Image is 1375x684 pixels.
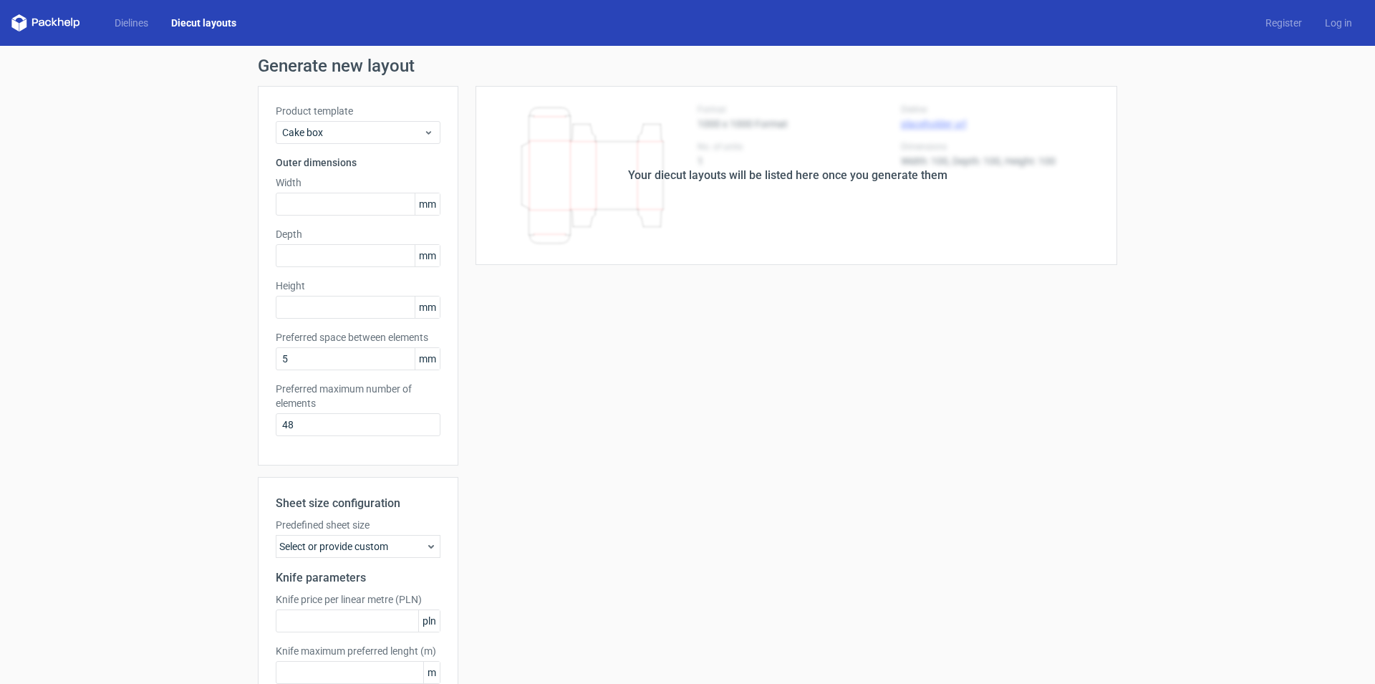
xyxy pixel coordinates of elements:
label: Predefined sheet size [276,518,440,532]
div: Your diecut layouts will be listed here once you generate them [628,167,947,184]
span: Cake box [282,125,423,140]
label: Width [276,175,440,190]
span: m [423,662,440,683]
span: mm [415,245,440,266]
a: Dielines [103,16,160,30]
h2: Sheet size configuration [276,495,440,512]
span: mm [415,348,440,370]
a: Register [1254,16,1313,30]
a: Diecut layouts [160,16,248,30]
h2: Knife parameters [276,569,440,587]
label: Preferred space between elements [276,330,440,345]
h1: Generate new layout [258,57,1117,74]
label: Product template [276,104,440,118]
label: Knife maximum preferred lenght (m) [276,644,440,658]
label: Height [276,279,440,293]
span: mm [415,193,440,215]
div: Select or provide custom [276,535,440,558]
label: Preferred maximum number of elements [276,382,440,410]
span: mm [415,297,440,318]
label: Knife price per linear metre (PLN) [276,592,440,607]
a: Log in [1313,16,1364,30]
h3: Outer dimensions [276,155,440,170]
label: Depth [276,227,440,241]
span: pln [418,610,440,632]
